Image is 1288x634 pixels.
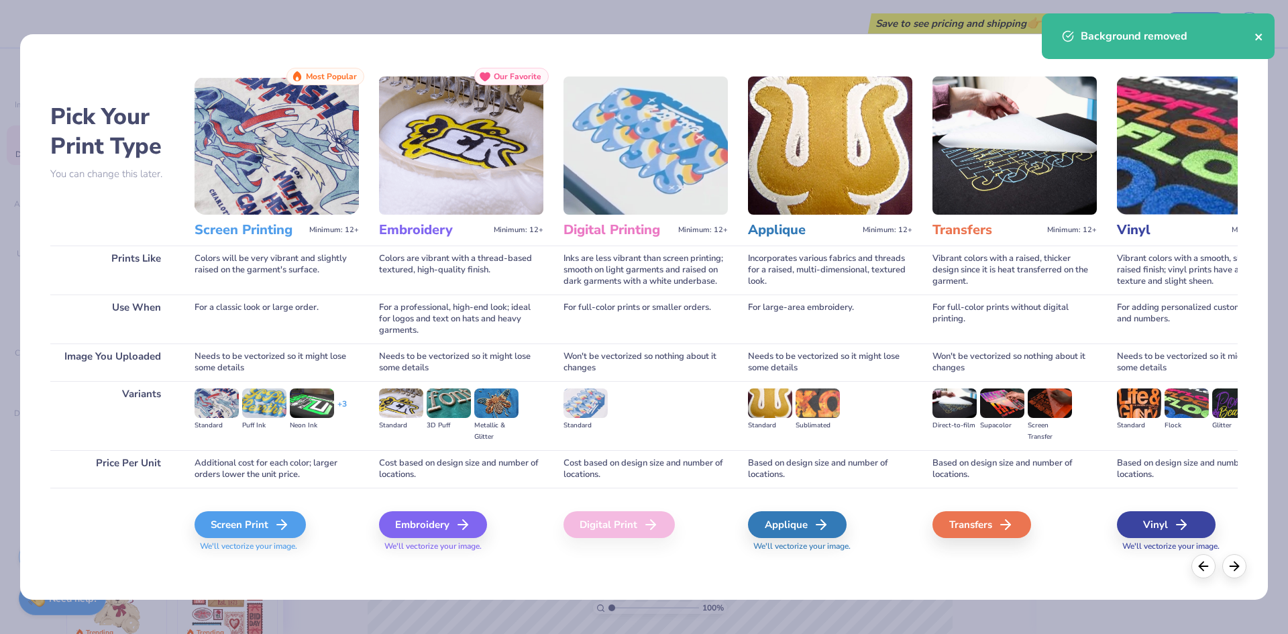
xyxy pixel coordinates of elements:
[1117,420,1161,431] div: Standard
[1117,221,1226,239] h3: Vinyl
[379,246,543,295] div: Colors are vibrant with a thread-based textured, high-quality finish.
[796,420,840,431] div: Sublimated
[494,225,543,235] span: Minimum: 12+
[1117,388,1161,418] img: Standard
[1047,225,1097,235] span: Minimum: 12+
[748,511,847,538] div: Applique
[195,221,304,239] h3: Screen Printing
[563,221,673,239] h3: Digital Printing
[379,295,543,344] div: For a professional, high-end look; ideal for logos and text on hats and heavy garments.
[427,420,471,431] div: 3D Puff
[1232,225,1281,235] span: Minimum: 12+
[748,388,792,418] img: Standard
[980,388,1024,418] img: Supacolor
[563,511,675,538] div: Digital Print
[748,344,912,381] div: Needs to be vectorized so it might lose some details
[1212,388,1256,418] img: Glitter
[1028,388,1072,418] img: Screen Transfer
[932,295,1097,344] div: For full-color prints without digital printing.
[796,388,840,418] img: Sublimated
[748,295,912,344] div: For large-area embroidery.
[932,221,1042,239] h3: Transfers
[306,72,357,81] span: Most Popular
[1117,511,1216,538] div: Vinyl
[563,246,728,295] div: Inks are less vibrant than screen printing; smooth on light garments and raised on dark garments ...
[563,76,728,215] img: Digital Printing
[748,450,912,488] div: Based on design size and number of locations.
[932,450,1097,488] div: Based on design size and number of locations.
[1165,420,1209,431] div: Flock
[195,76,359,215] img: Screen Printing
[379,420,423,431] div: Standard
[932,344,1097,381] div: Won't be vectorized so nothing about it changes
[563,420,608,431] div: Standard
[1028,420,1072,443] div: Screen Transfer
[932,76,1097,215] img: Transfers
[195,511,306,538] div: Screen Print
[748,420,792,431] div: Standard
[1212,420,1256,431] div: Glitter
[494,72,541,81] span: Our Favorite
[1117,344,1281,381] div: Needs to be vectorized so it might lose some details
[1081,28,1254,44] div: Background removed
[290,420,334,431] div: Neon Ink
[195,295,359,344] div: For a classic look or large order.
[50,102,174,161] h2: Pick Your Print Type
[242,420,286,431] div: Puff Ink
[195,344,359,381] div: Needs to be vectorized so it might lose some details
[748,246,912,295] div: Incorporates various fabrics and threads for a raised, multi-dimensional, textured look.
[195,388,239,418] img: Standard
[474,388,519,418] img: Metallic & Glitter
[195,541,359,552] span: We'll vectorize your image.
[863,225,912,235] span: Minimum: 12+
[50,246,174,295] div: Prints Like
[379,76,543,215] img: Embroidery
[563,344,728,381] div: Won't be vectorized so nothing about it changes
[242,388,286,418] img: Puff Ink
[563,450,728,488] div: Cost based on design size and number of locations.
[50,295,174,344] div: Use When
[379,541,543,552] span: We'll vectorize your image.
[427,388,471,418] img: 3D Puff
[1117,76,1281,215] img: Vinyl
[379,221,488,239] h3: Embroidery
[379,450,543,488] div: Cost based on design size and number of locations.
[337,399,347,421] div: + 3
[932,388,977,418] img: Direct-to-film
[1117,246,1281,295] div: Vibrant colors with a smooth, slightly raised finish; vinyl prints have a consistent texture and ...
[678,225,728,235] span: Minimum: 12+
[1117,450,1281,488] div: Based on design size and number of locations.
[980,420,1024,431] div: Supacolor
[50,450,174,488] div: Price Per Unit
[379,388,423,418] img: Standard
[748,541,912,552] span: We'll vectorize your image.
[50,168,174,180] p: You can change this later.
[748,76,912,215] img: Applique
[932,511,1031,538] div: Transfers
[195,450,359,488] div: Additional cost for each color; larger orders lower the unit price.
[195,246,359,295] div: Colors will be very vibrant and slightly raised on the garment's surface.
[932,246,1097,295] div: Vibrant colors with a raised, thicker design since it is heat transferred on the garment.
[1117,541,1281,552] span: We'll vectorize your image.
[1165,388,1209,418] img: Flock
[563,295,728,344] div: For full-color prints or smaller orders.
[290,388,334,418] img: Neon Ink
[195,420,239,431] div: Standard
[50,344,174,381] div: Image You Uploaded
[1254,28,1264,44] button: close
[932,420,977,431] div: Direct-to-film
[1117,295,1281,344] div: For adding personalized custom names and numbers.
[50,381,174,450] div: Variants
[379,511,487,538] div: Embroidery
[474,420,519,443] div: Metallic & Glitter
[379,344,543,381] div: Needs to be vectorized so it might lose some details
[309,225,359,235] span: Minimum: 12+
[748,221,857,239] h3: Applique
[563,388,608,418] img: Standard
